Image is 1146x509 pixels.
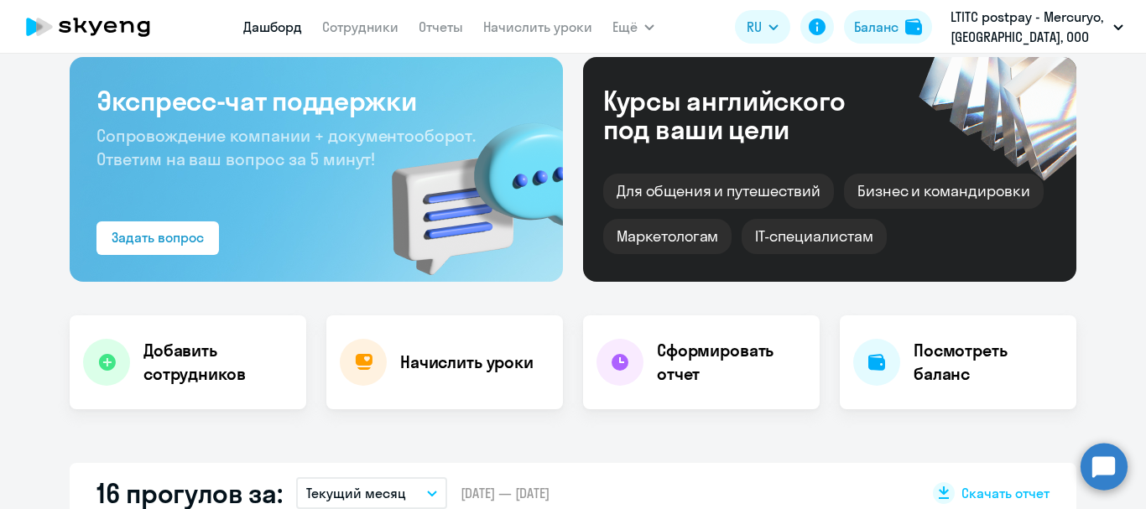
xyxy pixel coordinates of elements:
button: Ещё [612,10,654,44]
div: Баланс [854,17,899,37]
img: balance [905,18,922,35]
h4: Сформировать отчет [657,339,806,386]
a: Отчеты [419,18,463,35]
span: RU [747,17,762,37]
div: Маркетологам [603,219,732,254]
h3: Экспресс-чат поддержки [96,84,536,117]
h4: Начислить уроки [400,351,534,374]
span: Скачать отчет [961,484,1050,502]
div: Задать вопрос [112,227,204,247]
h4: Добавить сотрудников [143,339,293,386]
a: Дашборд [243,18,302,35]
button: Балансbalance [844,10,932,44]
div: Для общения и путешествий [603,174,834,209]
span: Сопровождение компании + документооборот. Ответим на ваш вопрос за 5 минут! [96,125,476,169]
a: Сотрудники [322,18,398,35]
button: RU [735,10,790,44]
button: LTITC postpay - Mercuryo, [GEOGRAPHIC_DATA], ООО [942,7,1132,47]
span: [DATE] — [DATE] [461,484,550,502]
a: Начислить уроки [483,18,592,35]
h4: Посмотреть баланс [914,339,1063,386]
button: Текущий месяц [296,477,447,509]
div: Курсы английского под ваши цели [603,86,890,143]
span: Ещё [612,17,638,37]
p: Текущий месяц [306,483,406,503]
img: bg-img [367,93,563,282]
p: LTITC postpay - Mercuryo, [GEOGRAPHIC_DATA], ООО [951,7,1107,47]
div: IT-специалистам [742,219,886,254]
div: Бизнес и командировки [844,174,1044,209]
button: Задать вопрос [96,221,219,255]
